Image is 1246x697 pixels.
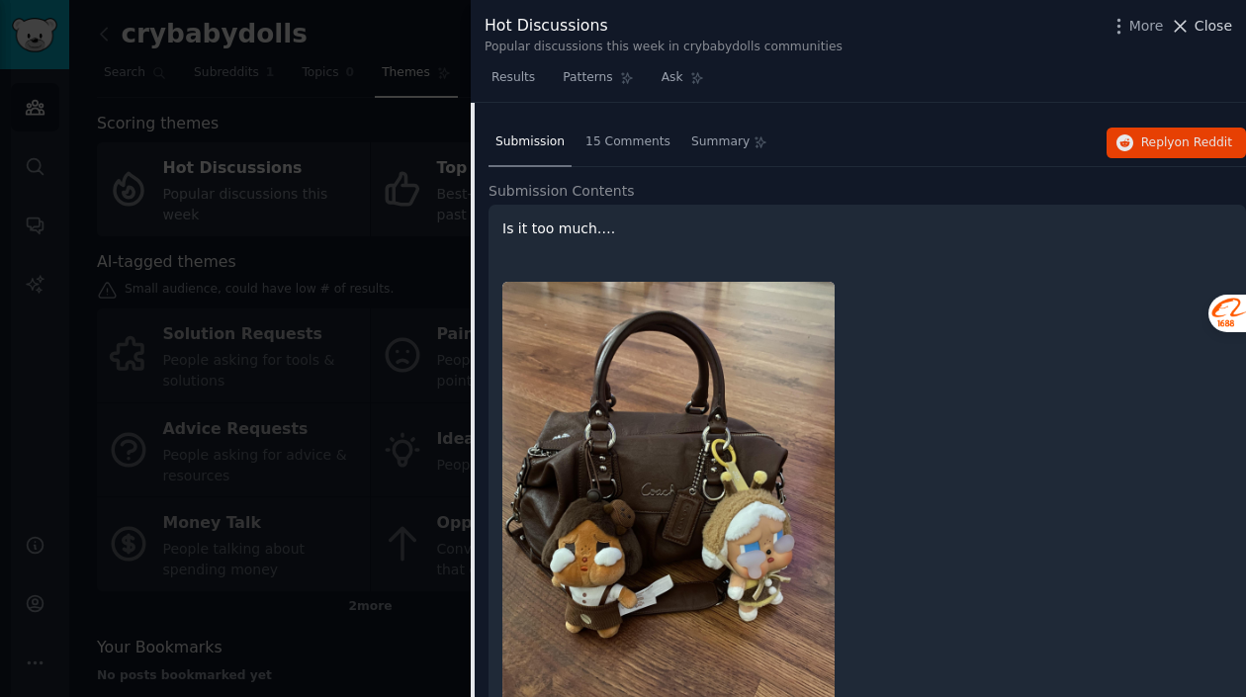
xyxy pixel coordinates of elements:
[1170,16,1232,37] button: Close
[1175,135,1232,149] span: on Reddit
[1195,16,1232,37] span: Close
[556,62,640,103] a: Patterns
[1107,128,1246,159] button: Replyon Reddit
[485,14,843,39] div: Hot Discussions
[691,133,750,151] span: Summary
[485,62,542,103] a: Results
[662,69,683,87] span: Ask
[585,133,670,151] span: 15 Comments
[563,69,612,87] span: Patterns
[1109,16,1164,37] button: More
[655,62,711,103] a: Ask
[502,218,1232,239] p: Is it too much….
[491,69,535,87] span: Results
[489,181,635,202] span: Submission Contents
[485,39,843,56] div: Popular discussions this week in crybabydolls communities
[1129,16,1164,37] span: More
[495,133,565,151] span: Submission
[1141,134,1232,152] span: Reply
